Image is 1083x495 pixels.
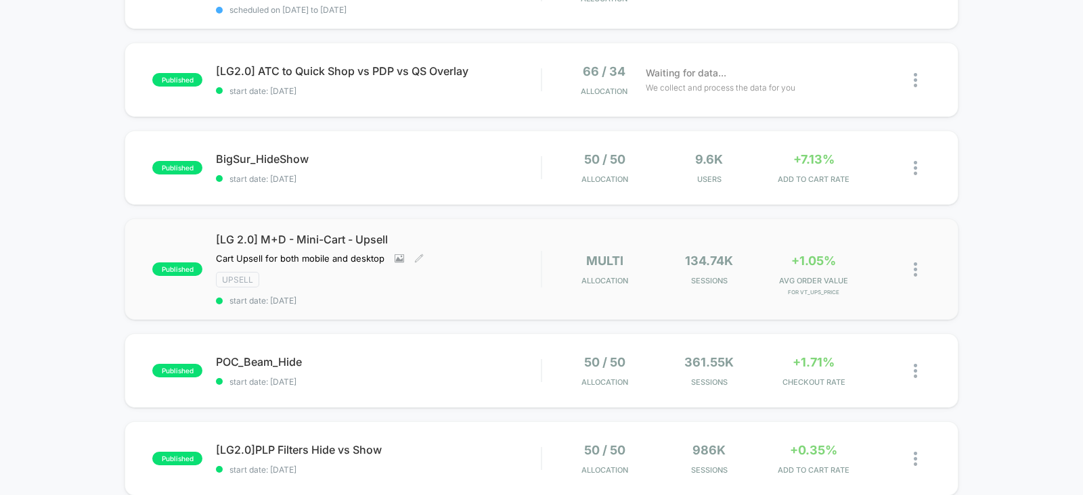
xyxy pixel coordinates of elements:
[583,64,625,78] span: 66 / 34
[793,355,835,369] span: +1.71%
[216,296,541,306] span: start date: [DATE]
[581,377,628,387] span: Allocation
[914,364,917,378] img: close
[684,355,734,369] span: 361.55k
[914,262,917,277] img: close
[765,377,863,387] span: CHECKOUT RATE
[793,152,835,166] span: +7.13%
[216,272,259,287] span: Upsell
[216,253,384,264] span: Cart Upsell for both mobile and desktop
[152,262,202,276] span: published
[646,81,795,94] span: We collect and process the data for you
[216,174,541,184] span: start date: [DATE]
[216,64,541,78] span: [LG2.0] ATC to Quick Shop vs PDP vs QS Overlay
[584,443,625,457] span: 50 / 50
[581,465,628,475] span: Allocation
[695,152,723,166] span: 9.6k
[660,377,758,387] span: Sessions
[152,364,202,377] span: published
[581,87,627,96] span: Allocation
[584,152,625,166] span: 50 / 50
[216,86,541,96] span: start date: [DATE]
[581,174,628,184] span: Allocation
[216,5,541,15] span: scheduled on [DATE] to [DATE]
[790,443,837,457] span: +0.35%
[765,465,863,475] span: ADD TO CART RATE
[216,443,541,456] span: [LG2.0]PLP Filters Hide vs Show
[216,465,541,475] span: start date: [DATE]
[685,254,733,268] span: 134.74k
[660,276,758,285] span: Sessions
[646,66,726,80] span: Waiting for data...
[765,276,863,285] span: AVG ORDER VALUE
[216,233,541,246] span: [LG 2.0] M+D - Mini-Cart - Upsell
[584,355,625,369] span: 50 / 50
[660,465,758,475] span: Sessions
[914,161,917,175] img: close
[914,452,917,466] img: close
[152,73,202,87] span: published
[765,174,863,184] span: ADD TO CART RATE
[586,254,623,268] span: multi
[216,152,541,166] span: BigSur_HideShow
[152,452,202,465] span: published
[581,276,628,285] span: Allocation
[216,377,541,387] span: start date: [DATE]
[765,289,863,296] span: for VT_UpS_Price
[660,174,758,184] span: Users
[914,73,917,87] img: close
[692,443,726,457] span: 986k
[152,161,202,174] span: published
[216,355,541,369] span: POC_Beam_Hide
[791,254,836,268] span: +1.05%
